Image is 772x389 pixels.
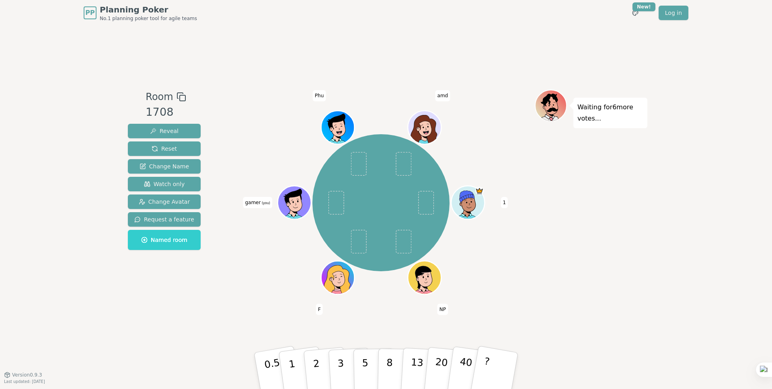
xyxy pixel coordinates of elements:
[128,230,201,250] button: Named room
[144,180,185,188] span: Watch only
[128,194,201,209] button: Change Avatar
[4,379,45,384] span: Last updated: [DATE]
[577,102,643,124] p: Waiting for 6 more votes...
[261,201,270,205] span: (you)
[475,187,484,195] span: 1 is the host
[100,4,197,15] span: Planning Poker
[84,4,197,22] a: PPPlanning PokerNo.1 planning poker tool for agile teams
[85,8,94,18] span: PP
[632,2,655,11] div: New!
[128,212,201,227] button: Request a feature
[128,124,201,138] button: Reveal
[501,197,508,208] span: Click to change your name
[628,6,643,20] button: New!
[243,197,272,208] span: Click to change your name
[146,104,186,121] div: 1708
[150,127,179,135] span: Reveal
[128,159,201,174] button: Change Name
[140,162,189,170] span: Change Name
[146,90,173,104] span: Room
[12,372,42,378] span: Version 0.9.3
[435,90,450,102] span: Click to change your name
[659,6,688,20] a: Log in
[313,90,326,102] span: Click to change your name
[152,145,177,153] span: Reset
[134,215,194,223] span: Request a feature
[316,304,323,315] span: Click to change your name
[437,304,448,315] span: Click to change your name
[4,372,42,378] button: Version0.9.3
[128,141,201,156] button: Reset
[279,187,310,218] button: Click to change your avatar
[139,198,190,206] span: Change Avatar
[128,177,201,191] button: Watch only
[141,236,187,244] span: Named room
[100,15,197,22] span: No.1 planning poker tool for agile teams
